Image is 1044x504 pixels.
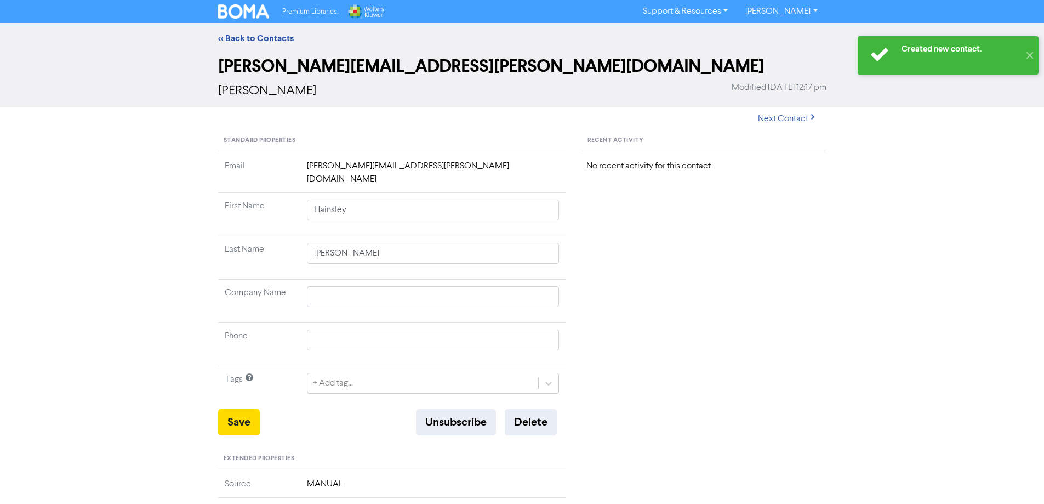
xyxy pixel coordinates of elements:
td: MANUAL [300,478,566,498]
span: [PERSON_NAME] [218,84,316,98]
a: [PERSON_NAME] [737,3,826,20]
td: Last Name [218,236,300,280]
button: Delete [505,409,557,435]
td: First Name [218,193,300,236]
iframe: Chat Widget [989,451,1044,504]
span: Premium Libraries: [282,8,338,15]
div: Created new contact. [902,43,1019,55]
div: No recent activity for this contact [586,160,821,173]
h2: [PERSON_NAME][EMAIL_ADDRESS][PERSON_NAME][DOMAIN_NAME] [218,56,826,77]
button: Next Contact [749,107,826,131]
div: Recent Activity [582,131,826,151]
div: Extended Properties [218,449,566,469]
div: + Add tag... [313,377,353,390]
td: Phone [218,323,300,366]
span: Modified [DATE] 12:17 pm [732,81,826,94]
button: Unsubscribe [416,409,496,435]
div: Standard Properties [218,131,566,151]
td: Email [218,160,300,193]
td: [PERSON_NAME][EMAIL_ADDRESS][PERSON_NAME][DOMAIN_NAME] [300,160,566,193]
button: Save [218,409,260,435]
td: Source [218,478,300,498]
td: Company Name [218,280,300,323]
img: Wolters Kluwer [347,4,384,19]
a: Support & Resources [634,3,737,20]
img: BOMA Logo [218,4,270,19]
a: << Back to Contacts [218,33,294,44]
td: Tags [218,366,300,410]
